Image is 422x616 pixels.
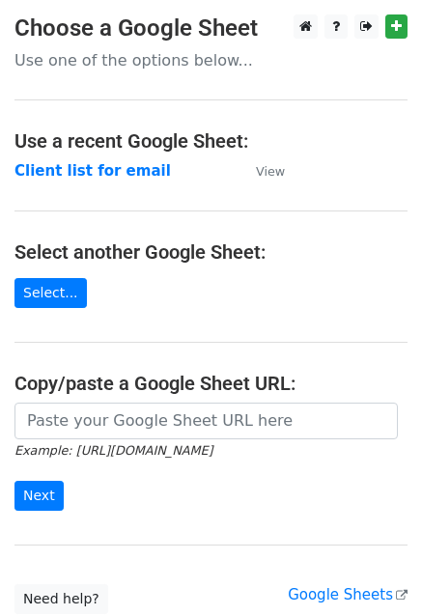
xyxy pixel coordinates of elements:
h4: Copy/paste a Google Sheet URL: [14,372,408,395]
p: Use one of the options below... [14,50,408,70]
input: Next [14,481,64,511]
h3: Choose a Google Sheet [14,14,408,42]
a: View [237,162,285,180]
small: View [256,164,285,179]
a: Select... [14,278,87,308]
small: Example: [URL][DOMAIN_NAME] [14,443,212,458]
input: Paste your Google Sheet URL here [14,403,398,439]
a: Need help? [14,584,108,614]
a: Google Sheets [288,586,408,603]
h4: Select another Google Sheet: [14,240,408,264]
h4: Use a recent Google Sheet: [14,129,408,153]
a: Client list for email [14,162,171,180]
